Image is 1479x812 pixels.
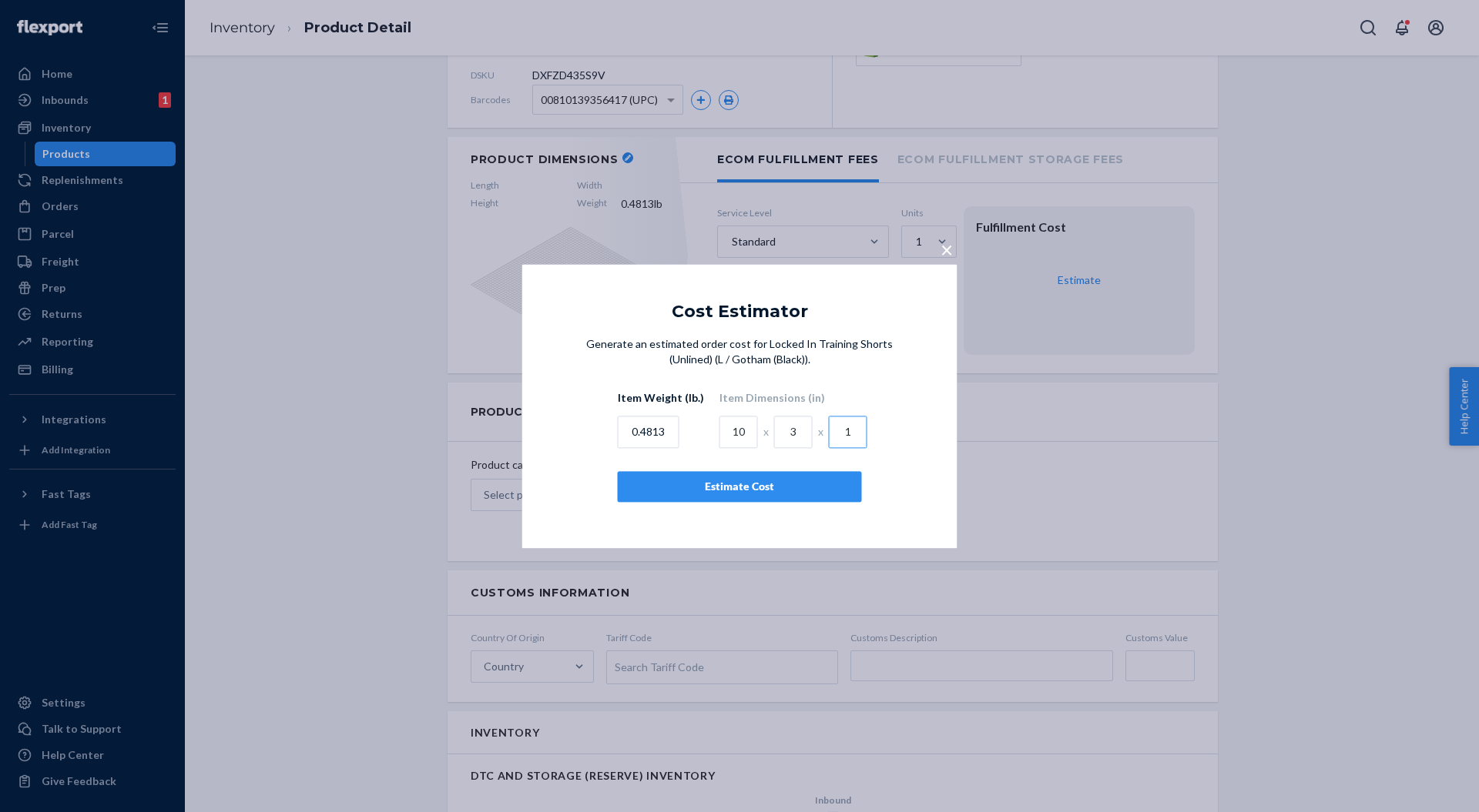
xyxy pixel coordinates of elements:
[774,416,813,448] input: W
[618,471,862,502] button: Estimate Cost
[631,479,849,494] div: Estimate Cost
[829,416,867,448] input: H
[618,390,704,406] label: Item Weight (lb.)
[672,302,808,321] h5: Cost Estimator
[618,416,679,448] input: Weight
[719,390,825,406] label: Item Dimensions (in)
[719,409,867,448] div: x x
[719,416,758,448] input: L
[584,336,896,502] div: Generate an estimated order cost for Locked In Training Shorts (Unlined) (L / Gotham (Black)).
[941,236,953,262] span: ×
